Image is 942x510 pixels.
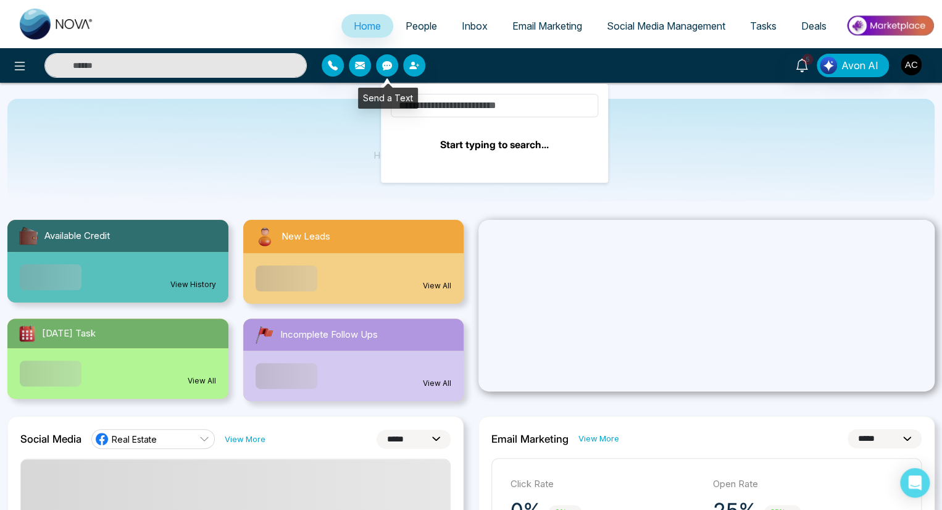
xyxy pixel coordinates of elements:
[750,20,777,32] span: Tasks
[253,324,275,346] img: followUps.svg
[841,58,878,73] span: Avon AI
[236,220,472,304] a: New LeadsView All
[802,54,813,65] span: 5
[500,14,594,38] a: Email Marketing
[901,54,922,75] img: User Avatar
[511,477,701,491] p: Click Rate
[374,130,569,140] p: Hello [PERSON_NAME]
[713,477,903,491] p: Open Rate
[42,327,96,341] span: [DATE] Task
[491,433,569,445] h2: Email Marketing
[817,54,889,77] button: Avon AI
[281,230,330,244] span: New Leads
[280,328,378,342] span: Incomplete Follow Ups
[462,20,488,32] span: Inbox
[112,433,157,445] span: Real Estate
[225,433,265,445] a: View More
[440,138,549,151] b: Start typing to search...
[449,14,500,38] a: Inbox
[170,279,216,290] a: View History
[236,319,472,401] a: Incomplete Follow UpsView All
[900,468,930,498] div: Open Intercom Messenger
[253,225,277,248] img: newLeads.svg
[17,225,40,247] img: availableCredit.svg
[801,20,827,32] span: Deals
[594,14,738,38] a: Social Media Management
[820,57,837,74] img: Lead Flow
[188,375,216,387] a: View All
[423,280,451,291] a: View All
[406,20,437,32] span: People
[738,14,789,38] a: Tasks
[789,14,839,38] a: Deals
[512,20,582,32] span: Email Marketing
[578,433,619,445] a: View More
[787,54,817,75] a: 5
[44,229,110,243] span: Available Credit
[358,88,418,109] div: Send a Text
[374,150,569,161] p: Here's what happening in your account [DATE].
[341,14,393,38] a: Home
[845,12,935,40] img: Market-place.gif
[17,324,37,343] img: todayTask.svg
[354,20,381,32] span: Home
[607,20,725,32] span: Social Media Management
[423,378,451,389] a: View All
[393,14,449,38] a: People
[20,9,94,40] img: Nova CRM Logo
[20,433,81,445] h2: Social Media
